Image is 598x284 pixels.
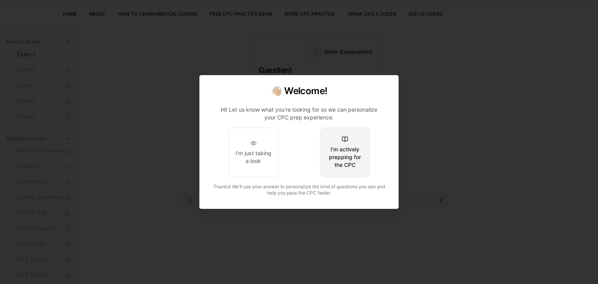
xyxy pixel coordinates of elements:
span: Thanks! We'll use your answer to personalize the kind of questions you see and help you pass the ... [213,184,385,196]
button: I'm just taking a look [229,128,278,177]
p: Hi! Let us know what you're looking for so we can personalize your CPC prep experience. [215,106,383,121]
button: I'm actively prepping for the CPC [320,128,370,177]
div: I'm just taking a look [235,149,272,165]
div: I'm actively prepping for the CPC [327,146,363,169]
h2: 👋🏼 Welcome! [209,85,389,97]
